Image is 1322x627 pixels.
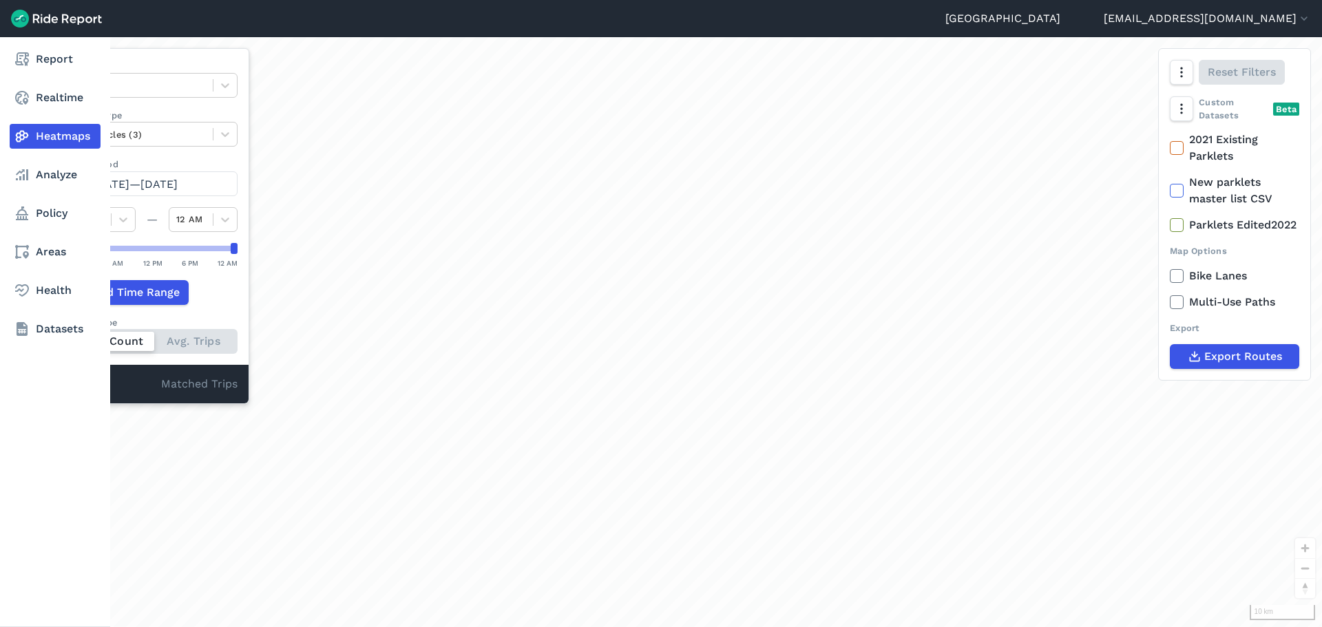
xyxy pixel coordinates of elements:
[67,376,161,394] div: 0
[67,171,238,196] button: [DATE]—[DATE]
[10,124,101,149] a: Heatmaps
[1208,64,1276,81] span: Reset Filters
[10,85,101,110] a: Realtime
[106,257,123,269] div: 6 AM
[143,257,162,269] div: 12 PM
[10,240,101,264] a: Areas
[945,10,1060,27] a: [GEOGRAPHIC_DATA]
[67,158,238,171] label: Data Period
[92,284,180,301] span: Add Time Range
[92,178,178,191] span: [DATE]—[DATE]
[10,317,101,341] a: Datasets
[1199,60,1285,85] button: Reset Filters
[1104,10,1311,27] button: [EMAIL_ADDRESS][DOMAIN_NAME]
[1170,268,1299,284] label: Bike Lanes
[182,257,198,269] div: 6 PM
[10,201,101,226] a: Policy
[1170,174,1299,207] label: New parklets master list CSV
[1170,321,1299,334] div: Export
[218,257,238,269] div: 12 AM
[1170,131,1299,164] label: 2021 Existing Parklets
[10,47,101,72] a: Report
[67,60,238,73] label: Data Type
[10,162,101,187] a: Analyze
[67,316,238,329] div: Count Type
[1170,244,1299,257] div: Map Options
[67,109,238,122] label: Vehicle Type
[44,37,1322,627] div: loading
[1170,344,1299,369] button: Export Routes
[67,280,189,305] button: Add Time Range
[1170,217,1299,233] label: Parklets Edited2022
[56,365,249,403] div: Matched Trips
[1170,294,1299,310] label: Multi-Use Paths
[1170,96,1299,122] div: Custom Datasets
[11,10,102,28] img: Ride Report
[1204,348,1282,365] span: Export Routes
[10,278,101,303] a: Health
[1273,103,1299,116] div: Beta
[136,211,169,228] div: —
